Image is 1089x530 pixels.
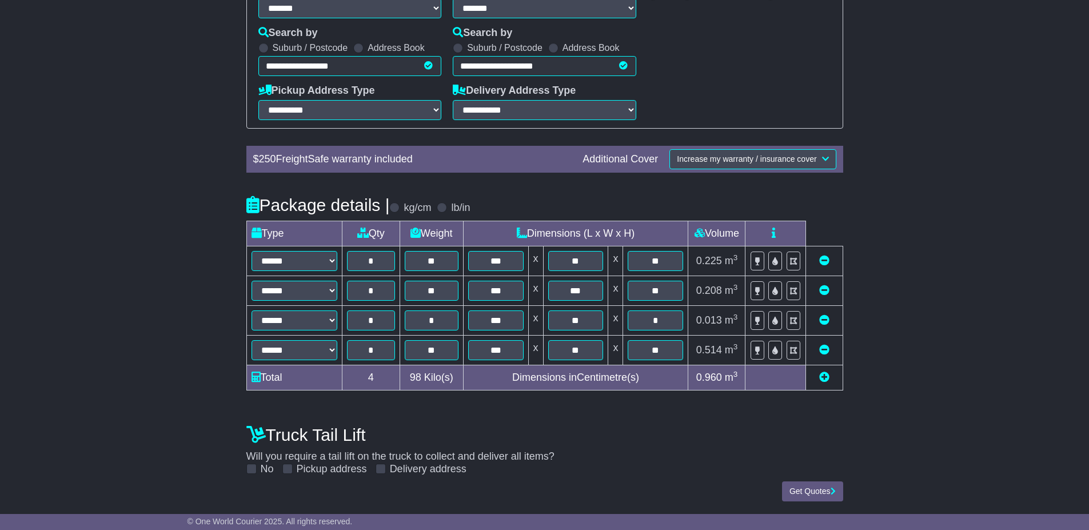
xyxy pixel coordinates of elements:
[696,255,722,266] span: 0.225
[725,372,738,383] span: m
[246,221,342,246] td: Type
[733,253,738,262] sup: 3
[819,285,829,296] a: Remove this item
[688,221,745,246] td: Volume
[453,85,576,97] label: Delivery Address Type
[528,335,543,365] td: x
[273,42,348,53] label: Suburb / Postcode
[677,154,816,164] span: Increase my warranty / insurance cover
[342,221,400,246] td: Qty
[248,153,577,166] div: $ FreightSafe warranty included
[733,370,738,378] sup: 3
[246,365,342,390] td: Total
[410,372,421,383] span: 98
[725,255,738,266] span: m
[819,372,829,383] a: Add new item
[725,344,738,356] span: m
[819,314,829,326] a: Remove this item
[258,27,318,39] label: Search by
[451,202,470,214] label: lb/in
[400,221,463,246] td: Weight
[404,202,431,214] label: kg/cm
[390,463,466,476] label: Delivery address
[241,420,849,476] div: Will you require a tail lift on the truck to collect and deliver all items?
[782,481,843,501] button: Get Quotes
[400,365,463,390] td: Kilo(s)
[453,27,512,39] label: Search by
[261,463,274,476] label: No
[725,285,738,296] span: m
[669,149,836,169] button: Increase my warranty / insurance cover
[467,42,542,53] label: Suburb / Postcode
[368,42,425,53] label: Address Book
[608,246,623,276] td: x
[733,342,738,351] sup: 3
[528,305,543,335] td: x
[725,314,738,326] span: m
[696,372,722,383] span: 0.960
[246,196,390,214] h4: Package details |
[463,221,688,246] td: Dimensions (L x W x H)
[608,305,623,335] td: x
[342,365,400,390] td: 4
[188,517,353,526] span: © One World Courier 2025. All rights reserved.
[528,276,543,305] td: x
[608,335,623,365] td: x
[246,425,843,444] h4: Truck Tail Lift
[577,153,664,166] div: Additional Cover
[259,153,276,165] span: 250
[696,314,722,326] span: 0.013
[563,42,620,53] label: Address Book
[528,246,543,276] td: x
[819,255,829,266] a: Remove this item
[733,313,738,321] sup: 3
[297,463,367,476] label: Pickup address
[696,344,722,356] span: 0.514
[608,276,623,305] td: x
[463,365,688,390] td: Dimensions in Centimetre(s)
[733,283,738,292] sup: 3
[819,344,829,356] a: Remove this item
[696,285,722,296] span: 0.208
[258,85,375,97] label: Pickup Address Type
